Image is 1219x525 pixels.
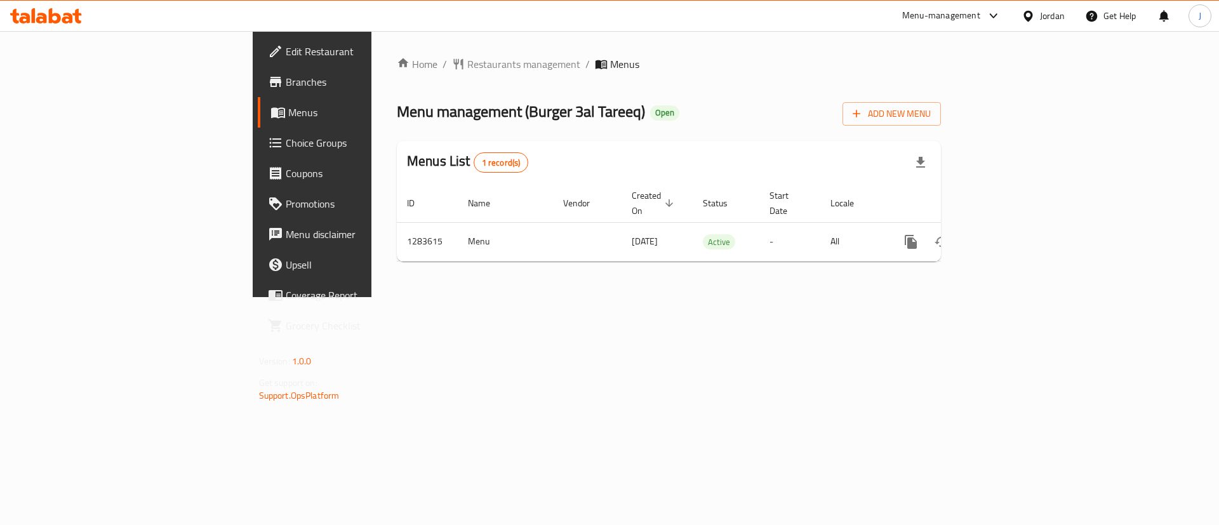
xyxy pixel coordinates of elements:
[258,280,456,310] a: Coverage Report
[830,196,870,211] span: Locale
[258,219,456,249] a: Menu disclaimer
[467,56,580,72] span: Restaurants management
[1199,9,1201,23] span: J
[843,102,941,126] button: Add New Menu
[397,184,1028,262] table: enhanced table
[259,387,340,404] a: Support.OpsPlatform
[926,227,957,257] button: Change Status
[905,147,936,178] div: Export file
[458,222,553,261] td: Menu
[759,222,820,261] td: -
[632,233,658,249] span: [DATE]
[1040,9,1065,23] div: Jordan
[258,249,456,280] a: Upsell
[288,105,446,120] span: Menus
[468,196,507,211] span: Name
[258,97,456,128] a: Menus
[703,234,735,249] div: Active
[286,74,446,90] span: Branches
[896,227,926,257] button: more
[474,152,529,173] div: Total records count
[452,56,580,72] a: Restaurants management
[397,56,941,72] nav: breadcrumb
[258,128,456,158] a: Choice Groups
[286,227,446,242] span: Menu disclaimer
[258,158,456,189] a: Coupons
[650,105,679,121] div: Open
[610,56,639,72] span: Menus
[259,353,290,369] span: Version:
[585,56,590,72] li: /
[286,166,446,181] span: Coupons
[258,189,456,219] a: Promotions
[258,36,456,67] a: Edit Restaurant
[286,196,446,211] span: Promotions
[286,257,446,272] span: Upsell
[886,184,1028,223] th: Actions
[259,375,317,391] span: Get support on:
[407,152,528,173] h2: Menus List
[853,106,931,122] span: Add New Menu
[258,310,456,341] a: Grocery Checklist
[286,318,446,333] span: Grocery Checklist
[769,188,805,218] span: Start Date
[397,97,645,126] span: Menu management ( Burger 3al Tareeq )
[703,235,735,249] span: Active
[703,196,744,211] span: Status
[292,353,312,369] span: 1.0.0
[474,157,528,169] span: 1 record(s)
[258,67,456,97] a: Branches
[820,222,886,261] td: All
[407,196,431,211] span: ID
[902,8,980,23] div: Menu-management
[286,44,446,59] span: Edit Restaurant
[632,188,677,218] span: Created On
[563,196,606,211] span: Vendor
[286,135,446,150] span: Choice Groups
[286,288,446,303] span: Coverage Report
[650,107,679,118] span: Open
